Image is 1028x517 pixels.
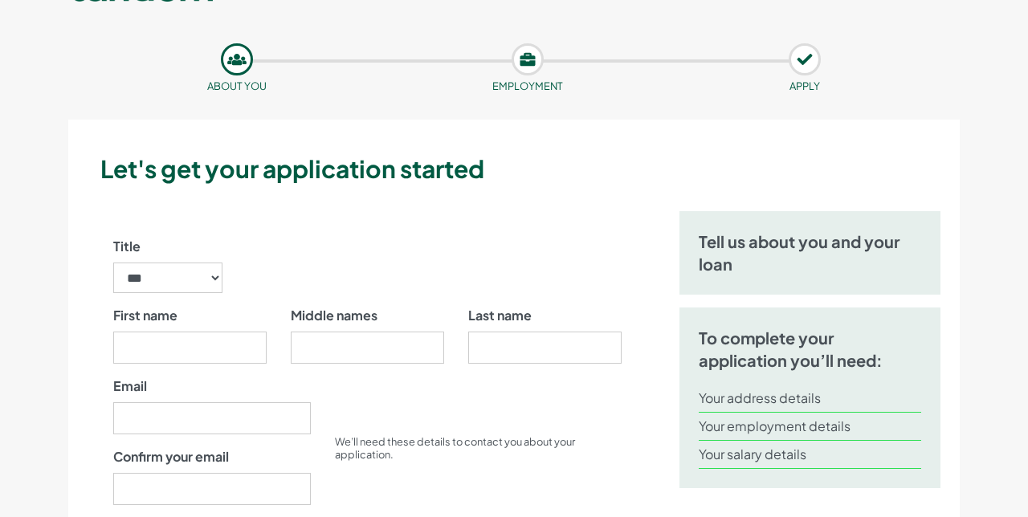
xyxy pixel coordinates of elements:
label: Confirm your email [113,447,229,466]
label: Title [113,237,141,256]
li: Your address details [699,385,921,413]
h5: Tell us about you and your loan [699,230,921,275]
h3: Let's get your application started [100,152,953,185]
small: Employment [492,79,563,92]
li: Your employment details [699,413,921,441]
label: Email [113,377,147,396]
label: Last name [468,306,532,325]
h5: To complete your application you’ll need: [699,327,921,372]
small: APPLY [789,79,820,92]
li: Your salary details [699,441,921,469]
small: About you [207,79,267,92]
small: We’ll need these details to contact you about your application. [335,435,575,461]
label: Middle names [291,306,377,325]
label: First name [113,306,177,325]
